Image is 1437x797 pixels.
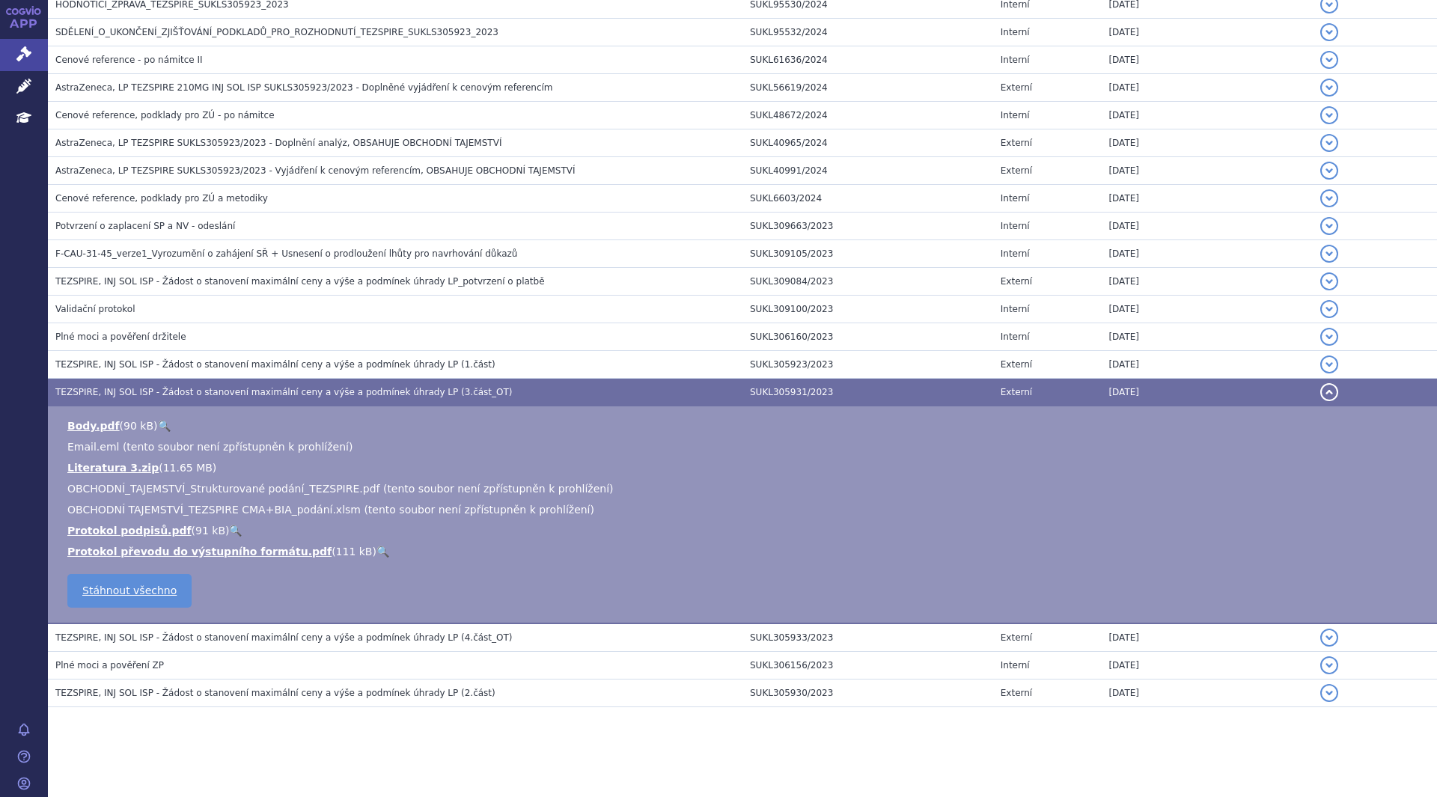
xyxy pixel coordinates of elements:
span: Interní [1001,660,1030,671]
td: SUKL48672/2024 [742,102,993,129]
button: detail [1320,79,1338,97]
button: detail [1320,300,1338,318]
span: F-CAU-31-45_verze1_Vyrozumění o zahájení SŘ + Usnesení o prodloužení lhůty pro navrhování důkazů [55,248,517,259]
a: 🔍 [376,546,389,558]
span: Externí [1001,632,1032,643]
button: detail [1320,245,1338,263]
td: SUKL305933/2023 [742,623,993,652]
a: Protokol podpisů.pdf [67,525,192,537]
button: detail [1320,328,1338,346]
td: SUKL56619/2024 [742,74,993,102]
button: detail [1320,656,1338,674]
td: [DATE] [1101,268,1313,296]
button: detail [1320,106,1338,124]
span: OBCHODNÍ_TAJEMSTVÍ_Strukturované podání_TEZSPIRE.pdf (tento soubor není zpřístupněn k prohlížení) [67,483,613,495]
button: detail [1320,684,1338,702]
td: [DATE] [1101,46,1313,74]
td: [DATE] [1101,379,1313,406]
button: detail [1320,162,1338,180]
span: SDĚLENÍ_O_UKONČENÍ_ZJIŠŤOVÁNÍ_PODKLADŮ_PRO_ROZHODNUTÍ_TEZSPIRE_SUKLS305923_2023 [55,27,498,37]
span: Externí [1001,387,1032,397]
td: SUKL61636/2024 [742,46,993,74]
span: TEZSPIRE, INJ SOL ISP - Žádost o stanovení maximální ceny a výše a podmínek úhrady LP (3.část_OT) [55,387,513,397]
td: SUKL40991/2024 [742,157,993,185]
a: Protokol převodu do výstupního formátu.pdf [67,546,332,558]
td: SUKL309105/2023 [742,240,993,268]
a: Literatura 3.zip [67,462,159,474]
span: Externí [1001,688,1032,698]
span: Interní [1001,110,1030,120]
li: ( ) [67,523,1422,538]
td: [DATE] [1101,129,1313,157]
td: SUKL306160/2023 [742,323,993,351]
td: [DATE] [1101,623,1313,652]
a: Body.pdf [67,420,120,432]
span: Interní [1001,55,1030,65]
span: Interní [1001,304,1030,314]
td: SUKL95532/2024 [742,19,993,46]
td: [DATE] [1101,213,1313,240]
span: Cenové reference - po námitce II [55,55,203,65]
span: Potvrzení o zaplacení SP a NV - odeslání [55,221,235,231]
span: Externí [1001,82,1032,93]
span: Interní [1001,27,1030,37]
td: SUKL305930/2023 [742,680,993,707]
td: [DATE] [1101,102,1313,129]
span: Externí [1001,165,1032,176]
td: [DATE] [1101,157,1313,185]
span: Cenové reference, podklady pro ZÚ - po námitce [55,110,275,120]
span: Interní [1001,193,1030,204]
span: Externí [1001,138,1032,148]
span: 111 kB [336,546,373,558]
a: Stáhnout všechno [67,574,192,608]
span: TEZSPIRE, INJ SOL ISP - Žádost o stanovení maximální ceny a výše a podmínek úhrady LP (4.část_OT) [55,632,513,643]
td: SUKL309084/2023 [742,268,993,296]
a: 🔍 [229,525,242,537]
li: ( ) [67,418,1422,433]
button: detail [1320,23,1338,41]
td: [DATE] [1101,680,1313,707]
td: SUKL305923/2023 [742,351,993,379]
li: ( ) [67,460,1422,475]
button: detail [1320,189,1338,207]
li: ( ) [67,544,1422,559]
span: Externí [1001,359,1032,370]
span: 11.65 MB [163,462,213,474]
button: detail [1320,51,1338,69]
span: Cenové reference, podklady pro ZÚ a metodiky [55,193,268,204]
td: [DATE] [1101,296,1313,323]
td: SUKL309100/2023 [742,296,993,323]
button: detail [1320,355,1338,373]
td: SUKL6603/2024 [742,185,993,213]
span: TEZSPIRE, INJ SOL ISP - Žádost o stanovení maximální ceny a výše a podmínek úhrady LP_potvrzení o... [55,276,545,287]
td: [DATE] [1101,351,1313,379]
td: SUKL40965/2024 [742,129,993,157]
span: AstraZeneca, LP TEZSPIRE SUKLS305923/2023 - Doplnění analýz, OBSAHUJE OBCHODNÍ TAJEMSTVÍ [55,138,501,148]
button: detail [1320,629,1338,647]
button: detail [1320,217,1338,235]
td: SUKL309663/2023 [742,213,993,240]
span: Interní [1001,332,1030,342]
button: detail [1320,272,1338,290]
span: Interní [1001,248,1030,259]
a: 🔍 [158,420,171,432]
span: Plné moci a pověření držitele [55,332,186,342]
span: Externí [1001,276,1032,287]
td: [DATE] [1101,240,1313,268]
td: [DATE] [1101,323,1313,351]
td: [DATE] [1101,652,1313,680]
span: AstraZeneca, LP TEZSPIRE SUKLS305923/2023 - Vyjádření k cenovým referencím, OBSAHUJE OBCHODNÍ TAJ... [55,165,576,176]
td: SUKL305931/2023 [742,379,993,406]
td: [DATE] [1101,185,1313,213]
span: Plné moci a pověření ZP [55,660,164,671]
span: TEZSPIRE, INJ SOL ISP - Žádost o stanovení maximální ceny a výše a podmínek úhrady LP (1.část) [55,359,495,370]
span: 90 kB [123,420,153,432]
span: TEZSPIRE, INJ SOL ISP - Žádost o stanovení maximální ceny a výše a podmínek úhrady LP (2.část) [55,688,495,698]
button: detail [1320,383,1338,401]
span: 91 kB [195,525,225,537]
td: [DATE] [1101,19,1313,46]
span: Interní [1001,221,1030,231]
span: AstraZeneca, LP TEZSPIRE 210MG INJ SOL ISP SUKLS305923/2023 - Doplněné vyjádření k cenovým refere... [55,82,553,93]
td: [DATE] [1101,74,1313,102]
span: Validační protokol [55,304,135,314]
